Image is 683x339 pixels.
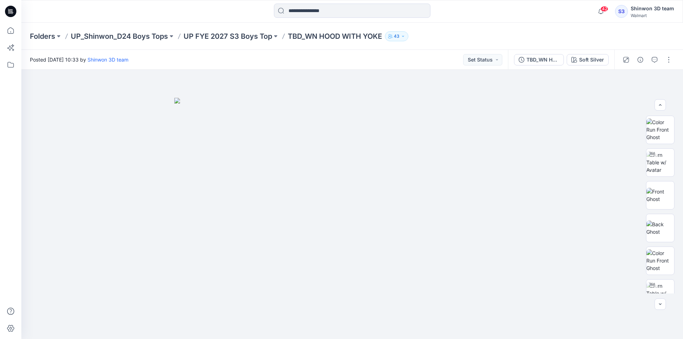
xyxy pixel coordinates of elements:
div: TBD_WN HOOD WITH YOKE [526,56,559,64]
a: UP FYE 2027 S3 Boys Top [184,31,272,41]
div: Soft Silver [579,56,604,64]
p: 43 [394,32,399,40]
button: Soft Silver [567,54,609,65]
button: 43 [385,31,408,41]
img: Turn Table w/ Avatar [646,282,674,304]
p: TBD_WN HOOD WITH YOKE [288,31,382,41]
span: Posted [DATE] 10:33 by [30,56,128,63]
button: Details [635,54,646,65]
img: Front Ghost [646,188,674,203]
button: TBD_WN HOOD WITH YOKE [514,54,564,65]
a: Shinwon 3D team [88,57,128,63]
div: Shinwon 3D team [631,4,674,13]
a: Folders [30,31,55,41]
div: S3 [615,5,628,18]
img: Turn Table w/ Avatar [646,151,674,174]
img: Color Run Front Ghost [646,249,674,272]
img: Color Run Front Ghost [646,118,674,141]
span: 42 [600,6,608,12]
img: Back Ghost [646,221,674,235]
a: UP_Shinwon_D24 Boys Tops [71,31,168,41]
div: Walmart [631,13,674,18]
